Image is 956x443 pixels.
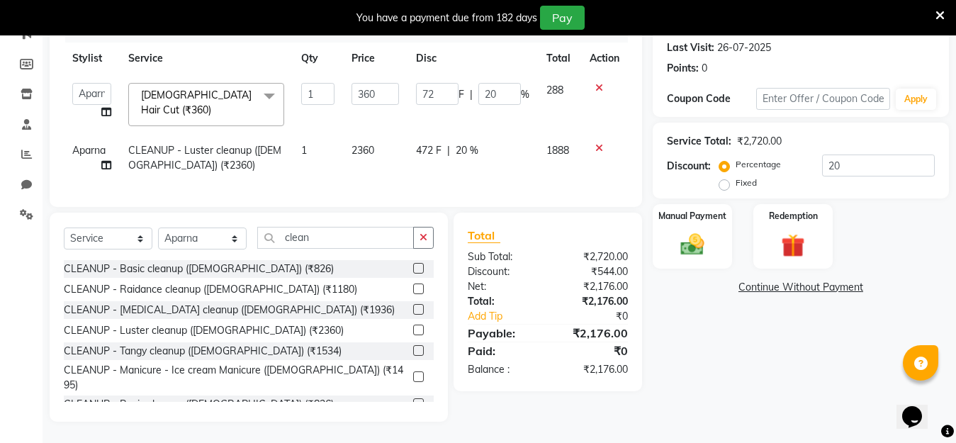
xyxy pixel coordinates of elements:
div: ₹2,720.00 [548,249,639,264]
div: Payable: [457,325,548,342]
label: Percentage [736,158,781,171]
img: _gift.svg [774,231,812,260]
button: Apply [896,89,936,110]
div: CLEANUP - Basic cleanup ([DEMOGRAPHIC_DATA]) (₹826) [64,397,334,412]
div: Paid: [457,342,548,359]
div: You have a payment due from 182 days [356,11,537,26]
label: Fixed [736,176,757,189]
div: 0 [702,61,707,76]
a: Add Tip [457,309,563,324]
div: Last Visit: [667,40,714,55]
div: Sub Total: [457,249,548,264]
div: Service Total: [667,134,731,149]
span: 2360 [352,144,374,157]
span: F [459,87,464,102]
div: ₹0 [563,309,639,324]
div: ₹2,176.00 [548,325,639,342]
div: 26-07-2025 [717,40,771,55]
span: Aparna [72,144,106,157]
label: Manual Payment [658,210,726,223]
span: | [470,87,473,102]
th: Action [581,43,628,74]
th: Price [343,43,407,74]
div: Total: [457,294,548,309]
th: Qty [293,43,343,74]
div: Points: [667,61,699,76]
span: 288 [546,84,563,96]
div: CLEANUP - Basic cleanup ([DEMOGRAPHIC_DATA]) (₹826) [64,262,334,276]
span: 1888 [546,144,569,157]
div: Net: [457,279,548,294]
th: Total [538,43,581,74]
th: Service [120,43,293,74]
th: Disc [407,43,538,74]
span: | [447,143,450,158]
iframe: chat widget [896,386,942,429]
div: ₹2,176.00 [548,279,639,294]
span: 1 [301,144,307,157]
span: 20 % [456,143,478,158]
div: CLEANUP - Manicure - Ice cream Manicure ([DEMOGRAPHIC_DATA]) (₹1495) [64,363,407,393]
div: CLEANUP - [MEDICAL_DATA] cleanup ([DEMOGRAPHIC_DATA]) (₹1936) [64,303,395,318]
img: _cash.svg [673,231,712,258]
label: Redemption [769,210,818,223]
div: Discount: [667,159,711,174]
div: CLEANUP - Tangy cleanup ([DEMOGRAPHIC_DATA]) (₹1534) [64,344,342,359]
input: Search or Scan [257,227,414,249]
span: Total [468,228,500,243]
span: [DEMOGRAPHIC_DATA] Hair Cut (₹360) [141,89,252,116]
div: Discount: [457,264,548,279]
div: Coupon Code [667,91,756,106]
div: ₹2,176.00 [548,294,639,309]
a: x [211,103,218,116]
th: Stylist [64,43,120,74]
div: ₹2,176.00 [548,362,639,377]
div: ₹0 [548,342,639,359]
a: Continue Without Payment [656,280,946,295]
div: ₹2,720.00 [737,134,782,149]
div: Balance : [457,362,548,377]
span: 472 F [416,143,442,158]
input: Enter Offer / Coupon Code [756,88,890,110]
span: CLEANUP - Luster cleanup ([DEMOGRAPHIC_DATA]) (₹2360) [128,144,281,172]
div: ₹544.00 [548,264,639,279]
button: Pay [540,6,585,30]
div: CLEANUP - Raidance cleanup ([DEMOGRAPHIC_DATA]) (₹1180) [64,282,357,297]
span: % [521,87,529,102]
div: CLEANUP - Luster cleanup ([DEMOGRAPHIC_DATA]) (₹2360) [64,323,344,338]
